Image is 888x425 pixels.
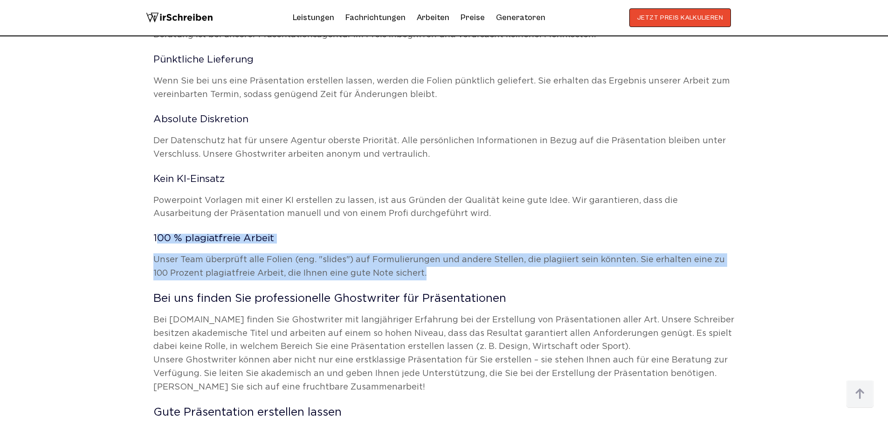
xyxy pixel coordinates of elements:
[153,174,735,184] h3: Kein KI-Einsatz
[153,55,735,65] h3: Pünktliche Lieferung
[153,407,735,418] h2: Gute Präsentation erstellen lassen
[153,253,735,280] p: Unser Team überprüft alle Folien (eng. "slides") auf Formulierungen und andere Stellen, die plagi...
[153,234,735,244] h3: 100 % plagiatfreie Arbeit
[417,10,449,25] a: Arbeiten
[629,8,731,27] button: JETZT PREIS KALKULIEREN
[153,314,735,394] p: Bei [DOMAIN_NAME] finden Sie Ghostwriter mit langjähriger Erfahrung bei der Erstellung von Präsen...
[153,134,735,161] p: Der Datenschutz hat für unsere Agentur oberste Priorität. Alle persönlichen Informationen in Bezu...
[153,115,735,125] h3: Absolute Diskretion
[293,10,334,25] a: Leistungen
[345,10,406,25] a: Fachrichtungen
[146,8,213,27] img: logo wirschreiben
[461,13,485,22] a: Preise
[496,10,545,25] a: Generatoren
[153,75,735,102] p: Wenn Sie bei uns eine Präsentation erstellen lassen, werden die Folien pünktlich geliefert. Sie e...
[153,293,735,304] h2: Bei uns finden Sie professionelle Ghostwriter für Präsentationen
[153,194,735,221] p: Powerpoint Vorlagen mit einer KI erstellen zu lassen, ist aus Gründen der Qualität keine gute Ide...
[846,380,874,408] img: button top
